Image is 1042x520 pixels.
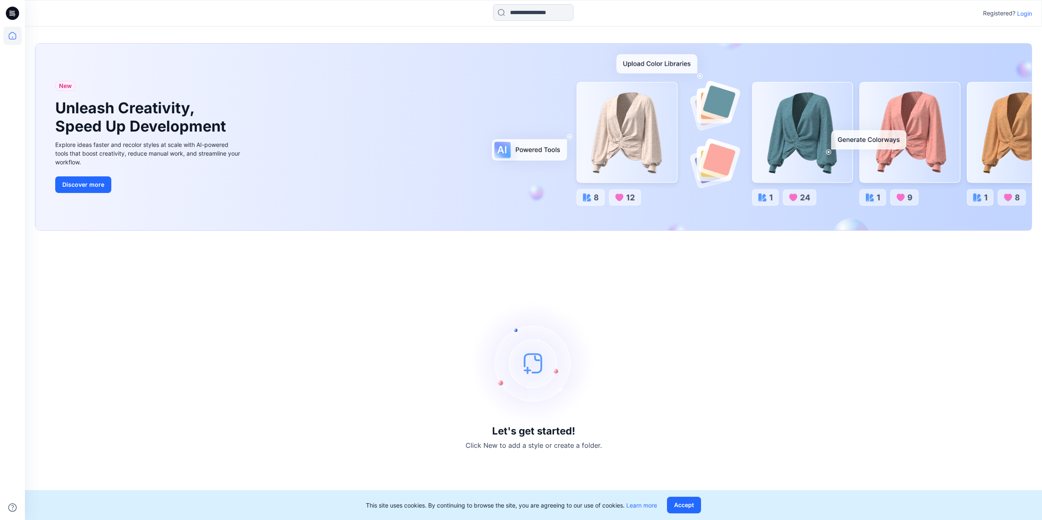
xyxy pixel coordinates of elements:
p: Click New to add a style or create a folder. [466,440,602,450]
p: This site uses cookies. By continuing to browse the site, you are agreeing to our use of cookies. [366,501,657,510]
p: Registered? [983,8,1015,18]
button: Discover more [55,176,111,193]
p: Login [1017,9,1032,18]
h1: Unleash Creativity, Speed Up Development [55,99,230,135]
a: Learn more [626,502,657,509]
h3: Let's get started! [492,425,575,437]
div: Explore ideas faster and recolor styles at scale with AI-powered tools that boost creativity, red... [55,140,242,166]
a: Discover more [55,176,242,193]
img: empty-state-image.svg [471,301,596,425]
button: Accept [667,497,701,513]
span: New [59,81,72,91]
